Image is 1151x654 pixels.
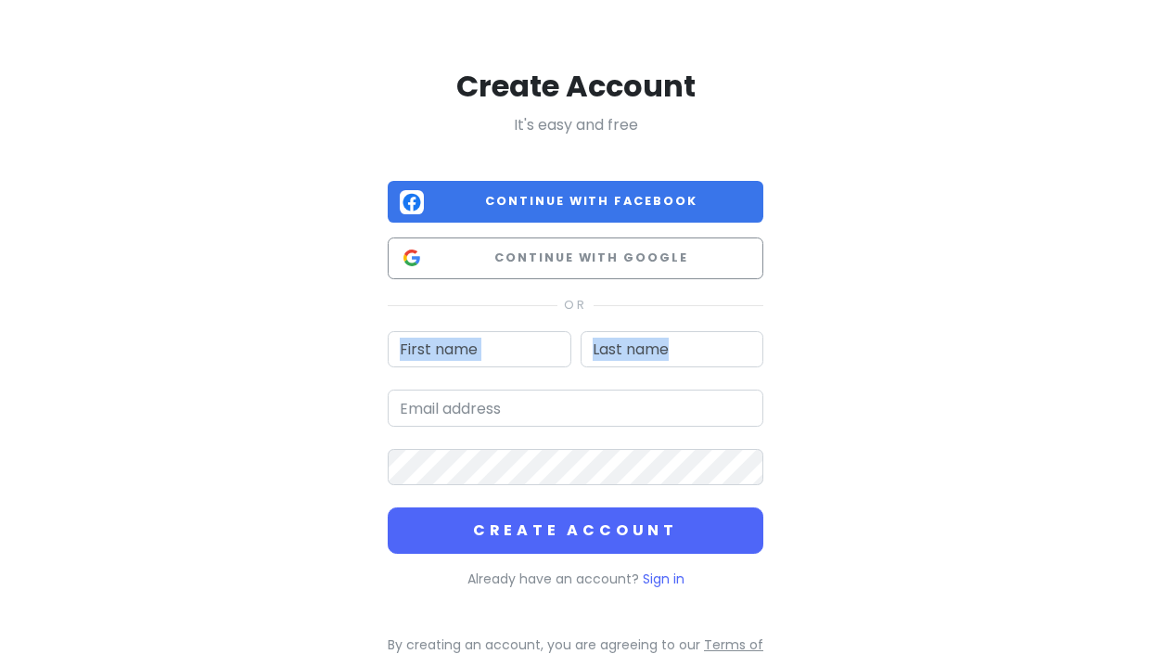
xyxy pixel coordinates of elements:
[431,249,751,267] span: Continue with Google
[388,507,763,554] button: Create Account
[400,246,424,270] img: Google logo
[388,331,571,368] input: First name
[388,237,763,279] button: Continue with Google
[388,390,763,427] input: Email address
[400,190,424,214] img: Facebook logo
[431,192,751,211] span: Continue with Facebook
[643,570,684,588] a: Sign in
[388,113,763,137] p: It's easy and free
[388,181,763,223] button: Continue with Facebook
[388,569,763,589] p: Already have an account?
[581,331,764,368] input: Last name
[388,67,763,106] h2: Create Account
